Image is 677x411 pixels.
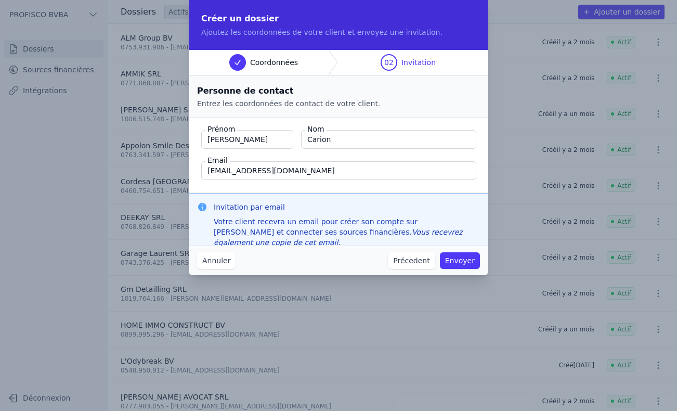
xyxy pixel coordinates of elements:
[205,124,237,134] label: Prénom
[214,216,480,248] div: Votre client recevra un email pour créer son compte sur [PERSON_NAME] et connecter ses sources fi...
[388,252,435,269] button: Précedent
[205,155,230,165] label: Email
[305,124,327,134] label: Nom
[189,50,488,75] nav: Progress
[214,202,480,212] h3: Invitation par email
[197,98,480,109] p: Entrez les coordonnées de contact de votre client.
[440,252,480,269] button: Envoyer
[197,252,236,269] button: Annuler
[201,12,476,25] h2: Créer un dossier
[201,27,476,37] p: Ajoutez les coordonnées de votre client et envoyez une invitation.
[401,57,436,68] span: Invitation
[384,57,394,68] span: 02
[250,57,298,68] span: Coordonnées
[214,228,463,247] em: Vous recevrez également une copie de cet email.
[197,84,480,98] h2: Personne de contact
